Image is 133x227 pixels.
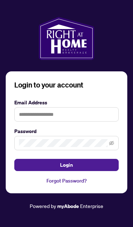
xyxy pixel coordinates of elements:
button: Login [14,159,119,171]
h3: Login to your account [14,80,119,90]
a: myAbode [57,202,79,210]
span: Powered by [30,203,56,209]
label: Password [14,127,119,135]
span: Enterprise [80,203,103,209]
span: Login [60,159,73,171]
a: Forgot Password? [14,177,119,185]
span: eye-invisible [109,141,114,146]
img: ma-logo [39,17,94,60]
label: Email Address [14,99,119,107]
